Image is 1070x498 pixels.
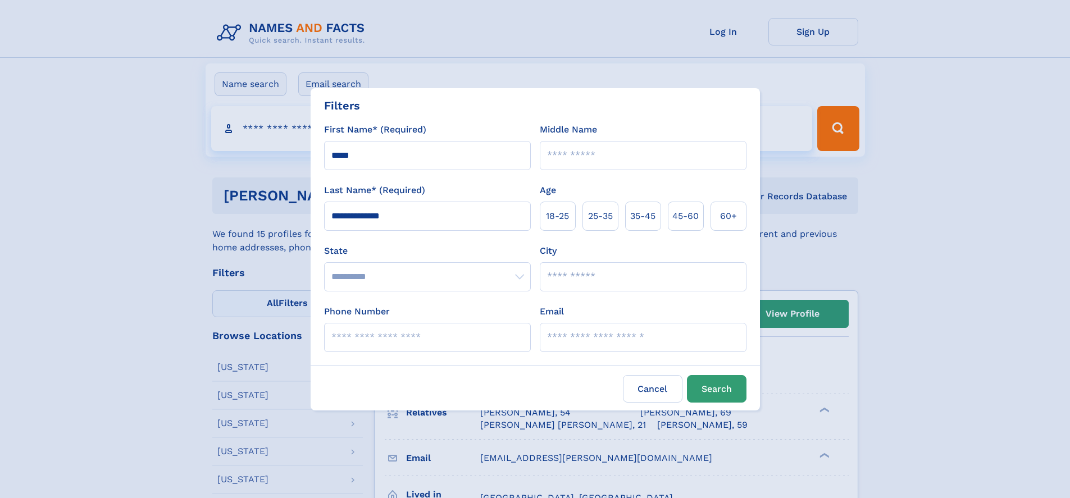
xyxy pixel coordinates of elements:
[540,305,564,318] label: Email
[324,123,426,136] label: First Name* (Required)
[324,244,531,258] label: State
[720,209,737,223] span: 60+
[687,375,746,403] button: Search
[540,123,597,136] label: Middle Name
[623,375,682,403] label: Cancel
[630,209,655,223] span: 35‑45
[324,305,390,318] label: Phone Number
[324,184,425,197] label: Last Name* (Required)
[540,244,557,258] label: City
[540,184,556,197] label: Age
[324,97,360,114] div: Filters
[672,209,699,223] span: 45‑60
[588,209,613,223] span: 25‑35
[546,209,569,223] span: 18‑25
